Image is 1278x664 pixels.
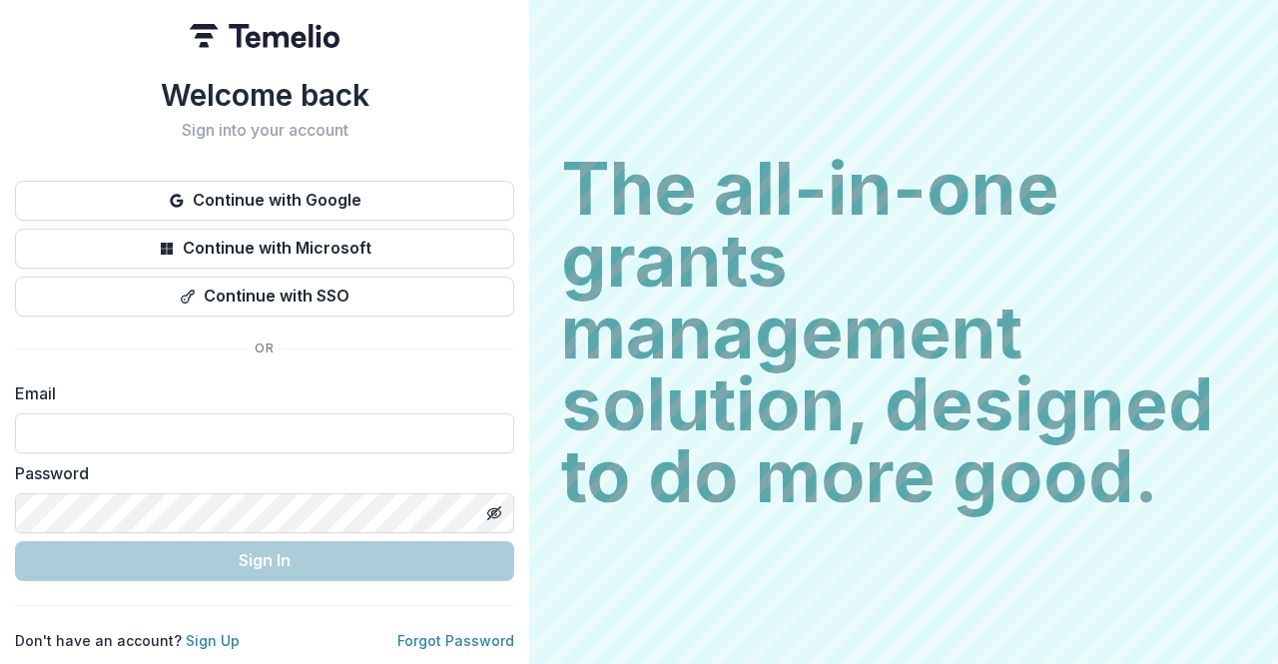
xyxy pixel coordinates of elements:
[190,24,339,48] img: Temelio
[15,229,514,269] button: Continue with Microsoft
[15,181,514,221] button: Continue with Google
[15,541,514,581] button: Sign In
[15,381,502,405] label: Email
[186,632,240,649] a: Sign Up
[15,277,514,317] button: Continue with SSO
[15,630,240,651] p: Don't have an account?
[15,77,514,113] h1: Welcome back
[397,632,514,649] a: Forgot Password
[15,461,502,485] label: Password
[15,121,514,140] h2: Sign into your account
[478,497,510,529] button: Toggle password visibility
